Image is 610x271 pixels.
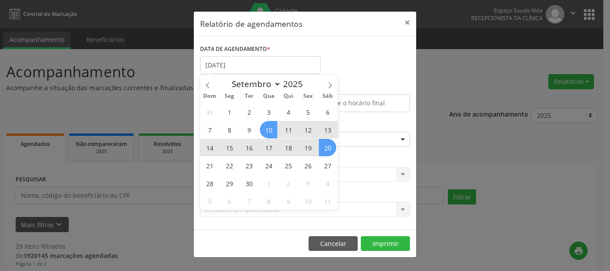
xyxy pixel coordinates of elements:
span: Setembro 22, 2025 [221,157,238,174]
span: Qui [279,93,298,99]
input: Selecione o horário final [307,94,410,112]
span: Setembro 6, 2025 [319,103,336,121]
span: Setembro 23, 2025 [240,157,258,174]
label: ATÉ [307,80,410,94]
span: Setembro 7, 2025 [201,121,218,138]
span: Setembro 9, 2025 [240,121,258,138]
span: Outubro 3, 2025 [299,175,317,192]
span: Setembro 19, 2025 [299,139,317,156]
span: Setembro 26, 2025 [299,157,317,174]
span: Outubro 7, 2025 [240,192,258,210]
span: Qua [259,93,279,99]
span: Setembro 1, 2025 [221,103,238,121]
span: Agosto 31, 2025 [201,103,218,121]
span: Setembro 15, 2025 [221,139,238,156]
input: Selecione uma data ou intervalo [200,56,321,74]
button: Imprimir [361,236,410,251]
span: Outubro 4, 2025 [319,175,336,192]
span: Outubro 8, 2025 [260,192,277,210]
span: Setembro 13, 2025 [319,121,336,138]
span: Outubro 11, 2025 [319,192,336,210]
span: Outubro 1, 2025 [260,175,277,192]
span: Setembro 14, 2025 [201,139,218,156]
span: Setembro 16, 2025 [240,139,258,156]
span: Setembro 28, 2025 [201,175,218,192]
span: Setembro 30, 2025 [240,175,258,192]
span: Setembro 4, 2025 [280,103,297,121]
input: Year [281,78,310,90]
span: Outubro 2, 2025 [280,175,297,192]
span: Setembro 2, 2025 [240,103,258,121]
span: Seg [220,93,239,99]
span: Outubro 6, 2025 [221,192,238,210]
span: Setembro 18, 2025 [280,139,297,156]
span: Setembro 25, 2025 [280,157,297,174]
span: Setembro 21, 2025 [201,157,218,174]
span: Setembro 10, 2025 [260,121,277,138]
span: Setembro 29, 2025 [221,175,238,192]
span: Setembro 5, 2025 [299,103,317,121]
span: Dom [200,93,220,99]
span: Outubro 9, 2025 [280,192,297,210]
span: Outubro 5, 2025 [201,192,218,210]
span: Setembro 27, 2025 [319,157,336,174]
span: Outubro 10, 2025 [299,192,317,210]
span: Setembro 17, 2025 [260,139,277,156]
button: Close [398,12,416,33]
span: Setembro 11, 2025 [280,121,297,138]
span: Setembro 20, 2025 [319,139,336,156]
label: DATA DE AGENDAMENTO [200,42,270,56]
span: Sáb [318,93,338,99]
span: Sex [298,93,318,99]
span: Ter [239,93,259,99]
select: Month [227,78,281,90]
span: Setembro 12, 2025 [299,121,317,138]
span: Setembro 3, 2025 [260,103,277,121]
button: Cancelar [309,236,358,251]
span: Setembro 8, 2025 [221,121,238,138]
h5: Relatório de agendamentos [200,18,302,29]
span: Setembro 24, 2025 [260,157,277,174]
